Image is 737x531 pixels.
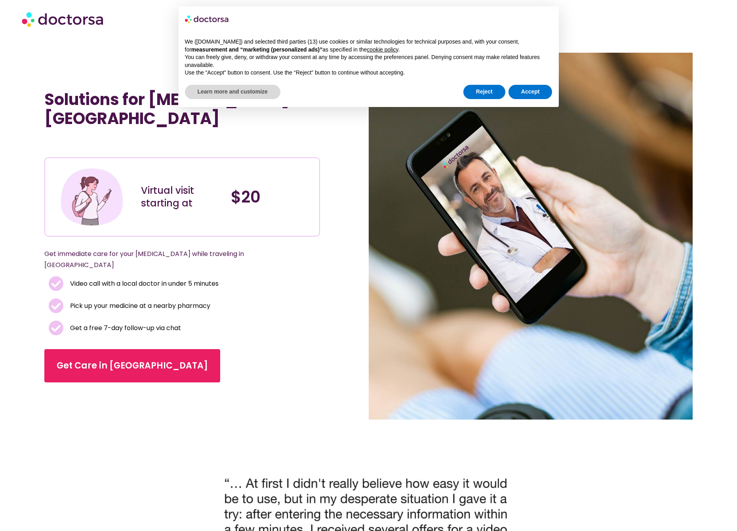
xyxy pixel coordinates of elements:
[68,300,210,311] span: Pick up your medicine at a nearby pharmacy
[185,38,552,53] p: We ([DOMAIN_NAME]) and selected third parties (13) use cookies or similar technologies for techni...
[185,69,552,77] p: Use the “Accept” button to consent. Use the “Reject” button to continue without accepting.
[44,349,220,382] a: Get Care in [GEOGRAPHIC_DATA]
[141,184,223,210] div: Virtual visit starting at
[231,187,313,206] h4: $20
[369,53,693,419] img: gout-doctor-Barcelona.jpg
[44,248,301,271] p: Get immediate care for your [MEDICAL_DATA] while traveling in [GEOGRAPHIC_DATA]
[68,323,181,334] span: Get a free 7-day follow-up via chat
[185,13,229,25] img: logo
[44,90,320,128] h1: Solutions for [MEDICAL_DATA] in [GEOGRAPHIC_DATA]
[191,46,322,53] strong: measurement and “marketing (personalized ads)”
[508,85,552,99] button: Accept
[185,85,280,99] button: Learn more and customize
[463,85,505,99] button: Reject
[185,53,552,69] p: You can freely give, deny, or withdraw your consent at any time by accessing the preferences pane...
[68,278,219,289] span: Video call with a local doctor in under 5 minutes
[48,140,167,149] iframe: Customer reviews powered by Trustpilot
[367,46,398,53] a: cookie policy
[59,164,125,230] img: Illustration depicting a young woman in a casual outfit, engaged with her smartphone. She has a p...
[57,359,208,372] span: Get Care in [GEOGRAPHIC_DATA]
